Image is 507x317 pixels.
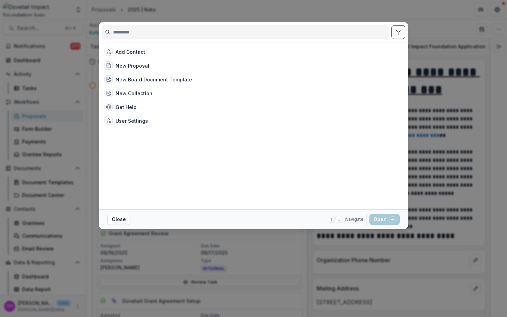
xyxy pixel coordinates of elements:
button: Close [107,214,130,225]
div: Get Help [116,103,137,111]
button: Open [369,214,400,225]
div: User Settings [116,117,148,125]
div: New Proposal [116,62,149,69]
button: toggle filters [391,25,405,39]
span: Navigate [345,216,364,222]
div: Add Contact [116,48,145,56]
div: New Board Document Template [116,76,192,83]
div: New Collection [116,90,152,97]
